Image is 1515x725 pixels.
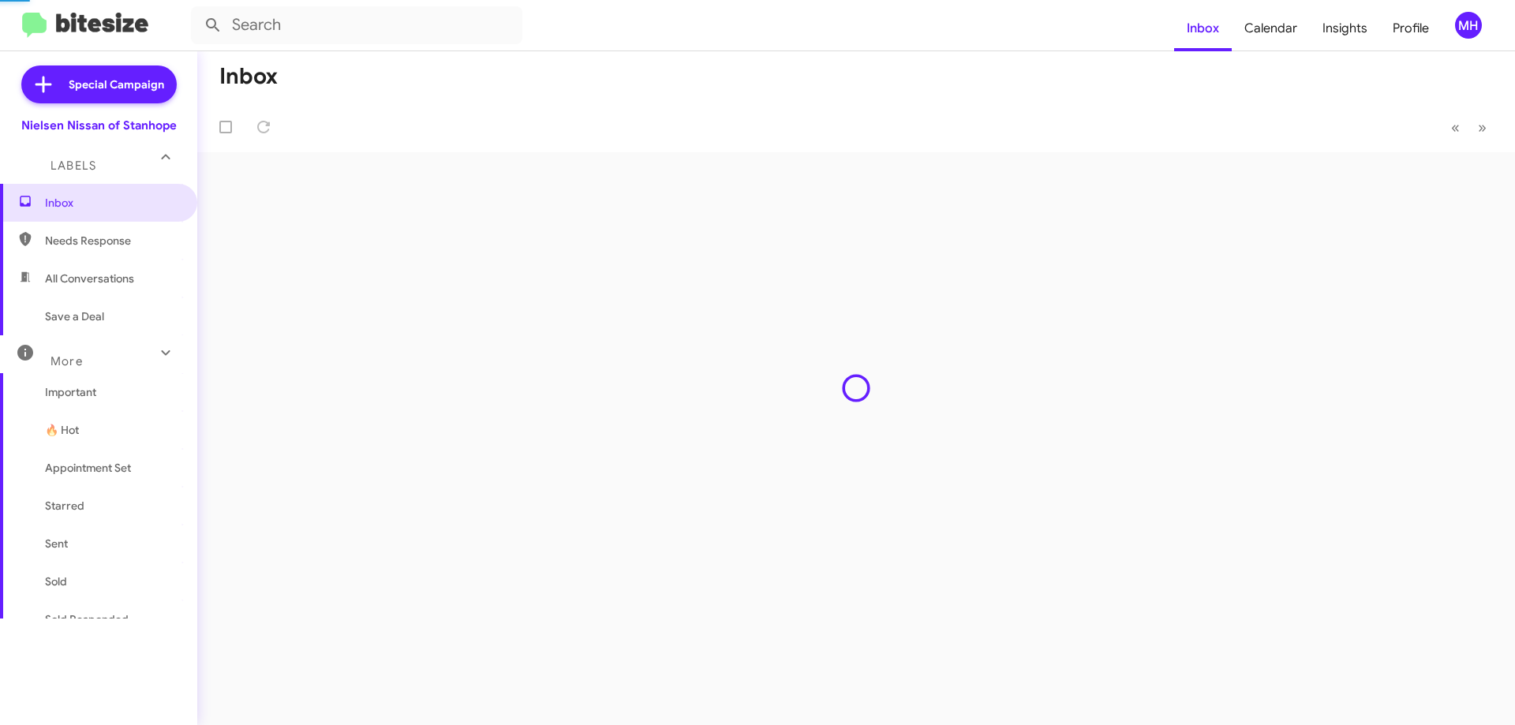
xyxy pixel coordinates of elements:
h1: Inbox [219,64,278,89]
button: Next [1468,111,1496,144]
a: Insights [1310,6,1380,51]
nav: Page navigation example [1442,111,1496,144]
span: Important [45,384,179,400]
button: Previous [1442,111,1469,144]
span: Save a Deal [45,308,104,324]
span: Labels [50,159,96,173]
a: Inbox [1174,6,1232,51]
span: « [1451,118,1460,137]
span: 🔥 Hot [45,422,79,438]
span: Appointment Set [45,460,131,476]
a: Calendar [1232,6,1310,51]
span: Sent [45,536,68,551]
span: Needs Response [45,233,179,249]
span: Inbox [45,195,179,211]
a: Profile [1380,6,1442,51]
input: Search [191,6,522,44]
span: All Conversations [45,271,134,286]
span: Sold [45,574,67,589]
span: » [1478,118,1487,137]
div: Nielsen Nissan of Stanhope [21,118,177,133]
a: Special Campaign [21,65,177,103]
span: Sold Responded [45,611,129,627]
span: Starred [45,498,84,514]
button: MH [1442,12,1498,39]
span: Special Campaign [69,77,164,92]
span: More [50,354,83,368]
div: MH [1455,12,1482,39]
